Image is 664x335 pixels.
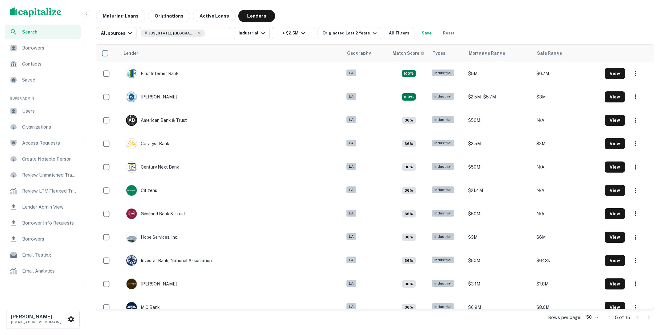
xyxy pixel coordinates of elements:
[5,89,81,104] li: Super Admin
[128,117,135,124] p: A B
[548,314,581,321] p: Rows per page:
[432,163,454,170] div: Industrial
[584,313,599,322] div: 50
[22,139,77,147] span: Access Requests
[11,314,66,319] h6: [PERSON_NAME]
[322,30,378,37] div: Originated Last 2 Years
[126,255,212,266] div: Investar Bank, National Association
[318,27,381,39] button: Originated Last 2 Years
[22,44,77,52] span: Borrowers
[465,62,533,85] td: $5M
[533,62,602,85] td: $6.7M
[5,25,81,39] a: Search
[432,70,454,77] div: Industrial
[148,10,190,22] button: Originations
[126,278,177,289] div: [PERSON_NAME]
[533,179,602,202] td: N/A
[346,257,356,264] div: LA
[432,116,454,123] div: Industrial
[347,50,371,57] div: Geography
[343,45,389,62] th: Geography
[5,184,81,198] a: Review LTV Flagged Transactions
[126,138,137,149] img: picture
[120,45,343,62] th: Lender
[605,68,625,79] button: View
[346,210,356,217] div: LA
[6,310,80,329] button: [PERSON_NAME][EMAIL_ADDRESS][DOMAIN_NAME]
[402,163,416,171] div: Matching Properties: 1, hasApolloMatch: undefined
[126,185,137,196] img: picture
[22,235,77,243] span: Borrowers
[393,50,423,57] h6: Match Score
[126,232,137,242] img: picture
[126,162,137,172] img: picture
[126,208,185,219] div: Gibsland Bank & Trust
[432,280,454,287] div: Industrial
[238,10,275,22] button: Lenders
[22,171,77,179] span: Review Unmatched Transactions
[429,45,465,62] th: Types
[402,70,416,77] div: Matching Properties: 4, hasApolloMatch: undefined
[272,27,315,39] button: > $2.5M
[346,140,356,147] div: LA
[433,50,445,57] div: Types
[533,202,602,225] td: N/A
[533,155,602,179] td: N/A
[126,279,137,289] img: picture
[402,233,416,241] div: Matching Properties: 1, hasApolloMatch: undefined
[432,93,454,100] div: Industrial
[605,115,625,126] button: View
[5,200,81,214] div: Lender Admin View
[22,29,77,35] span: Search
[465,296,533,319] td: $6.9M
[389,45,429,62] th: Capitalize uses an advanced AI algorithm to match your search with the best lender. The match sco...
[533,109,602,132] td: N/A
[126,68,137,79] img: picture
[537,50,562,57] div: Sale Range
[465,155,533,179] td: $50M
[346,70,356,77] div: LA
[465,45,533,62] th: Mortgage Range
[5,152,81,166] a: Create Notable Person
[346,163,356,170] div: LA
[533,132,602,155] td: $2M
[402,210,416,217] div: Matching Properties: 1, hasApolloMatch: undefined
[402,93,416,101] div: Matching Properties: 5, hasApolloMatch: undefined
[5,136,81,150] a: Access Requests
[432,140,454,147] div: Industrial
[417,27,437,39] button: Save your search to get updates of matches that match your search criteria.
[5,73,81,87] a: Saved
[193,10,236,22] button: Active Loans
[432,233,454,240] div: Industrial
[402,117,416,124] div: Matching Properties: 1, hasApolloMatch: undefined
[533,249,602,272] td: $643k
[126,91,177,102] div: [PERSON_NAME]
[96,10,145,22] button: Maturing Loans
[533,296,602,319] td: $8.6M
[432,210,454,217] div: Industrial
[22,203,77,211] span: Lender Admin View
[633,286,664,315] iframe: Chat Widget
[5,41,81,55] a: Borrowers
[5,264,81,278] a: Email Analytics
[465,132,533,155] td: $2.5M
[22,123,77,131] span: Organizations
[605,208,625,219] button: View
[126,232,178,243] div: Hope Services, Inc.
[432,186,454,193] div: Industrial
[5,216,81,230] a: Borrower Info Requests
[5,104,81,118] div: Users
[5,248,81,262] a: Email Testing
[605,185,625,196] button: View
[605,162,625,173] button: View
[432,303,454,310] div: Industrial
[5,120,81,134] a: Organizations
[402,187,416,194] div: Matching Properties: 1, hasApolloMatch: undefined
[439,27,459,39] button: Reset
[384,27,414,39] button: All Filters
